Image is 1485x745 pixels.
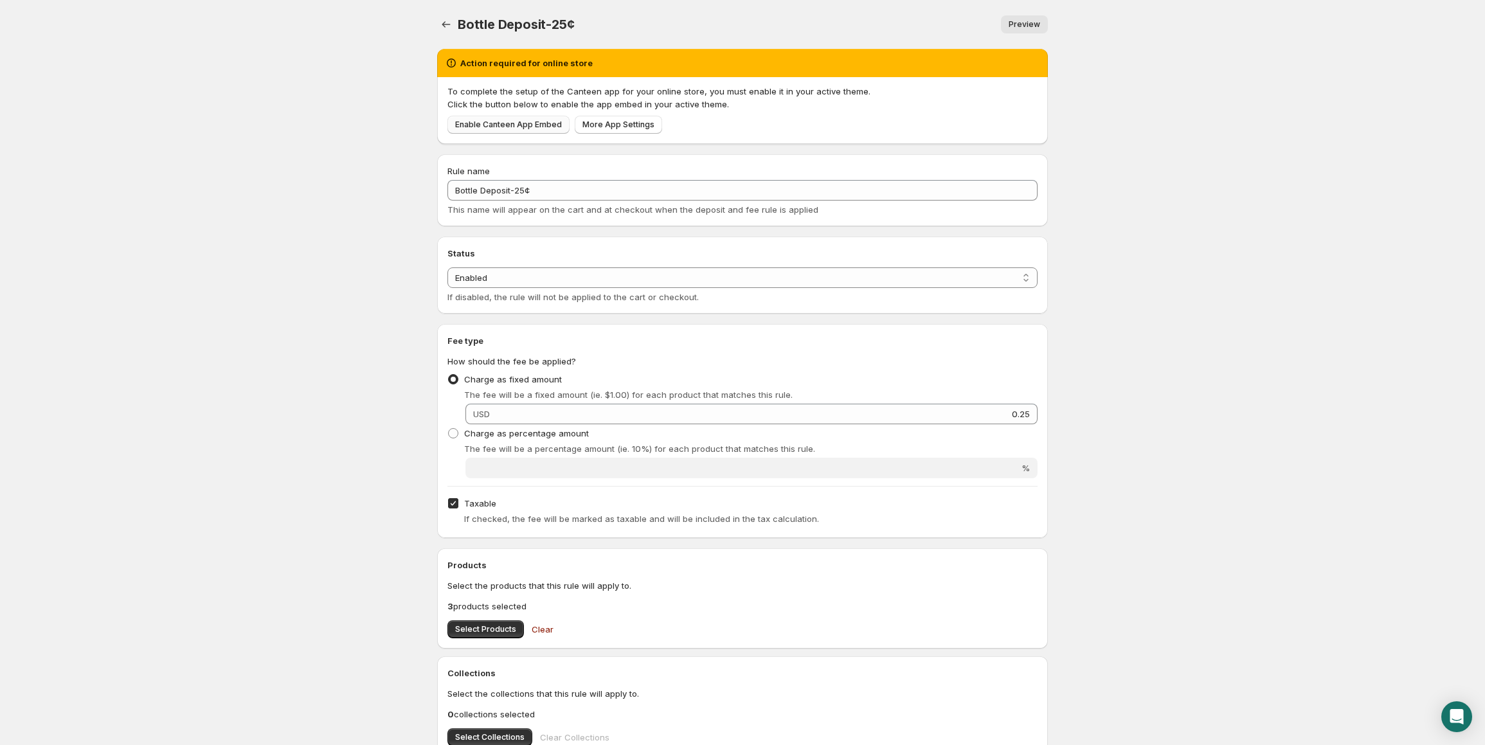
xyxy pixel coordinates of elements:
[473,409,490,419] span: USD
[447,709,454,719] b: 0
[447,559,1038,571] h2: Products
[455,732,525,742] span: Select Collections
[458,17,574,32] span: Bottle Deposit-25¢
[447,708,1038,721] p: collections selected
[447,116,570,134] a: Enable Canteen App Embed
[447,166,490,176] span: Rule name
[447,687,1038,700] p: Select the collections that this rule will apply to.
[464,442,1038,455] p: The fee will be a percentage amount (ie. 10%) for each product that matches this rule.
[532,623,553,636] span: Clear
[447,292,699,302] span: If disabled, the rule will not be applied to the cart or checkout.
[447,98,1038,111] p: Click the button below to enable the app embed in your active theme.
[464,514,819,524] span: If checked, the fee will be marked as taxable and will be included in the tax calculation.
[464,428,589,438] span: Charge as percentage amount
[447,601,453,611] b: 3
[447,667,1038,679] h2: Collections
[1441,701,1472,732] div: Open Intercom Messenger
[455,120,562,130] span: Enable Canteen App Embed
[447,247,1038,260] h2: Status
[447,85,1038,98] p: To complete the setup of the Canteen app for your online store, you must enable it in your active...
[464,498,496,508] span: Taxable
[464,374,562,384] span: Charge as fixed amount
[582,120,654,130] span: More App Settings
[447,620,524,638] button: Select Products
[455,624,516,634] span: Select Products
[447,600,1038,613] p: products selected
[575,116,662,134] a: More App Settings
[524,616,561,642] button: Clear
[447,334,1038,347] h2: Fee type
[447,356,576,366] span: How should the fee be applied?
[437,15,455,33] button: Settings
[1001,15,1048,33] a: Preview
[447,579,1038,592] p: Select the products that this rule will apply to.
[1022,463,1030,473] span: %
[447,204,818,215] span: This name will appear on the cart and at checkout when the deposit and fee rule is applied
[1009,19,1040,30] span: Preview
[464,390,793,400] span: The fee will be a fixed amount (ie. $1.00) for each product that matches this rule.
[460,57,593,69] h2: Action required for online store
